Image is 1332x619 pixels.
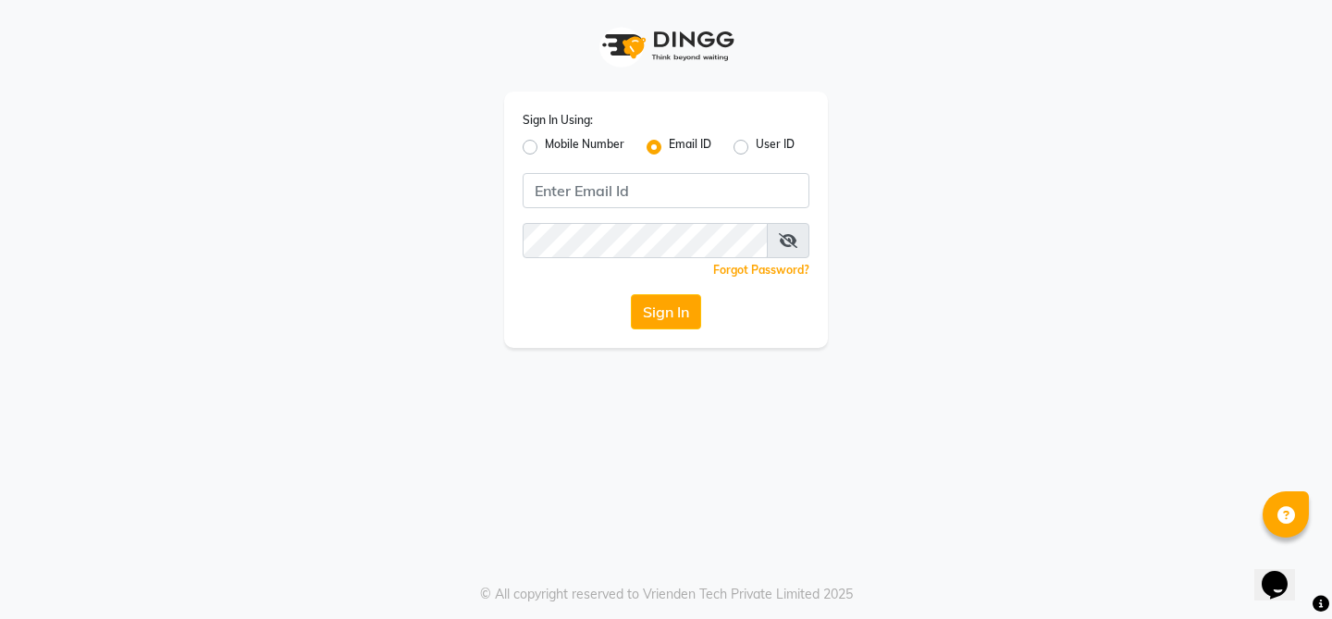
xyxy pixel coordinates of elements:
img: logo1.svg [592,19,740,73]
a: Forgot Password? [713,263,809,277]
input: Username [523,173,809,208]
label: Sign In Using: [523,112,593,129]
iframe: chat widget [1254,545,1313,600]
input: Username [523,223,768,258]
label: Email ID [669,136,711,158]
label: Mobile Number [545,136,624,158]
label: User ID [756,136,795,158]
button: Sign In [631,294,701,329]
